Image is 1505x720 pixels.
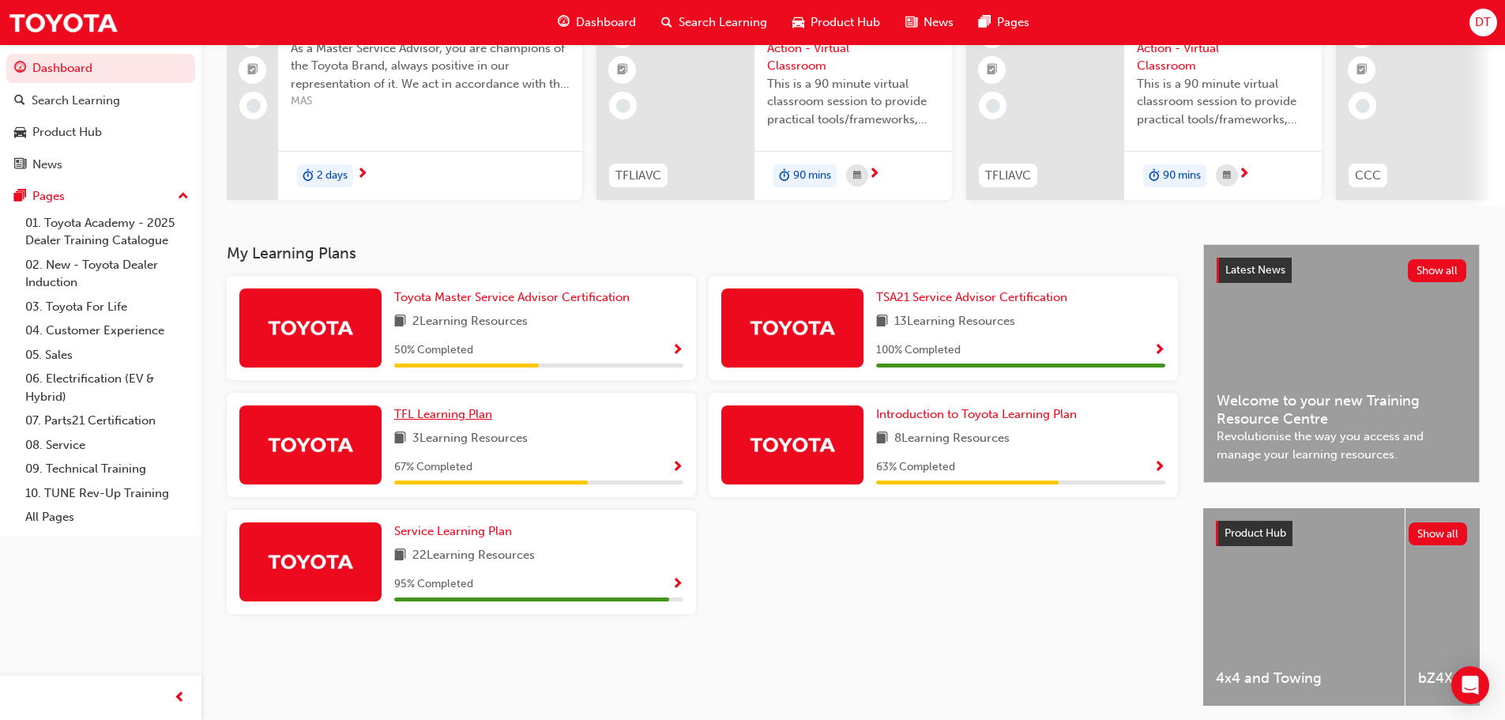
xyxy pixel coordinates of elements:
[291,92,570,111] span: MAS
[985,167,1031,185] span: TFLIAVC
[267,431,354,458] img: Trak
[227,244,1178,262] h3: My Learning Plans
[394,524,512,538] span: Service Learning Plan
[19,481,195,506] a: 10. TUNE Rev-Up Training
[876,290,1067,304] span: TSA21 Service Advisor Certification
[893,6,966,39] a: news-iconNews
[672,575,683,594] button: Show Progress
[19,253,195,295] a: 02. New - Toyota Dealer Induction
[1451,666,1489,704] div: Open Intercom Messenger
[6,150,195,179] a: News
[894,429,1010,449] span: 8 Learning Resources
[394,341,473,360] span: 50 % Completed
[1409,522,1468,545] button: Show all
[672,341,683,360] button: Show Progress
[661,13,672,32] span: search-icon
[767,21,939,75] span: Toyota For Life In Action - Virtual Classroom
[1217,258,1466,283] a: Latest NewsShow all
[19,211,195,253] a: 01. Toyota Academy - 2025 Dealer Training Catalogue
[979,13,991,32] span: pages-icon
[853,166,861,186] span: calendar-icon
[19,433,195,458] a: 08. Service
[267,548,354,575] img: Trak
[246,99,261,113] span: learningRecordVerb_NONE-icon
[394,575,473,594] span: 95 % Completed
[779,166,790,187] span: duration-icon
[615,167,661,185] span: TFLIAVC
[1355,167,1381,185] span: CCC
[394,405,499,424] a: TFL Learning Plan
[780,6,893,39] a: car-iconProduct Hub
[793,167,831,185] span: 90 mins
[6,51,195,182] button: DashboardSearch LearningProduct HubNews
[19,505,195,530] a: All Pages
[672,344,683,358] span: Show Progress
[1225,263,1285,277] span: Latest News
[247,60,258,81] span: booktick-icon
[32,123,102,141] div: Product Hub
[749,431,836,458] img: Trak
[227,9,582,200] a: 1185Master Service AdvisorAs a Master Service Advisor, you are champions of the Toyota Brand, alw...
[617,60,628,81] span: booktick-icon
[1203,244,1480,483] a: Latest NewsShow allWelcome to your new Training Resource CentreRevolutionise the way you access a...
[19,319,195,343] a: 04. Customer Experience
[876,341,961,360] span: 100 % Completed
[576,13,636,32] span: Dashboard
[6,182,195,211] button: Pages
[412,312,528,332] span: 2 Learning Resources
[19,457,195,481] a: 09. Technical Training
[178,187,189,207] span: up-icon
[616,99,630,113] span: learningRecordVerb_NONE-icon
[868,168,880,182] span: next-icon
[1223,166,1231,186] span: calendar-icon
[1217,392,1466,428] span: Welcome to your new Training Resource Centre
[32,156,62,174] div: News
[672,578,683,592] span: Show Progress
[876,429,888,449] span: book-icon
[14,190,26,204] span: pages-icon
[6,54,195,83] a: Dashboard
[1356,99,1370,113] span: learningRecordVerb_NONE-icon
[997,13,1029,32] span: Pages
[672,461,683,475] span: Show Progress
[1216,669,1392,688] span: 4x4 and Towing
[876,407,1077,421] span: Introduction to Toyota Learning Plan
[558,13,570,32] span: guage-icon
[1137,75,1309,129] span: This is a 90 minute virtual classroom session to provide practical tools/frameworks, behaviours a...
[8,5,119,40] img: Trak
[394,429,406,449] span: book-icon
[394,288,636,307] a: Toyota Master Service Advisor Certification
[317,167,348,185] span: 2 days
[1217,428,1466,463] span: Revolutionise the way you access and manage your learning resources.
[1137,21,1309,75] span: Toyota For Life In Action - Virtual Classroom
[1153,344,1165,358] span: Show Progress
[19,343,195,368] a: 05. Sales
[267,314,354,341] img: Trak
[394,458,472,477] span: 67 % Completed
[792,13,804,32] span: car-icon
[32,187,65,205] div: Pages
[394,522,518,541] a: Service Learning Plan
[1153,461,1165,475] span: Show Progress
[1475,13,1491,32] span: DT
[1356,60,1368,81] span: booktick-icon
[905,13,917,32] span: news-icon
[1153,341,1165,360] button: Show Progress
[412,429,528,449] span: 3 Learning Resources
[6,118,195,147] a: Product Hub
[1225,526,1286,540] span: Product Hub
[596,9,952,200] a: 0TFLIAVCToyota For Life In Action - Virtual ClassroomThis is a 90 minute virtual classroom sessio...
[394,312,406,332] span: book-icon
[394,546,406,566] span: book-icon
[966,9,1322,200] a: 0TFLIAVCToyota For Life In Action - Virtual ClassroomThis is a 90 minute virtual classroom sessio...
[19,409,195,433] a: 07. Parts21 Certification
[19,367,195,409] a: 06. Electrification (EV & Hybrid)
[876,288,1074,307] a: TSA21 Service Advisor Certification
[19,295,195,319] a: 03. Toyota For Life
[1203,508,1405,706] a: 4x4 and Towing
[1149,166,1160,187] span: duration-icon
[291,40,570,93] span: As a Master Service Advisor, you are champions of the Toyota Brand, always positive in our repres...
[986,99,1000,113] span: learningRecordVerb_NONE-icon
